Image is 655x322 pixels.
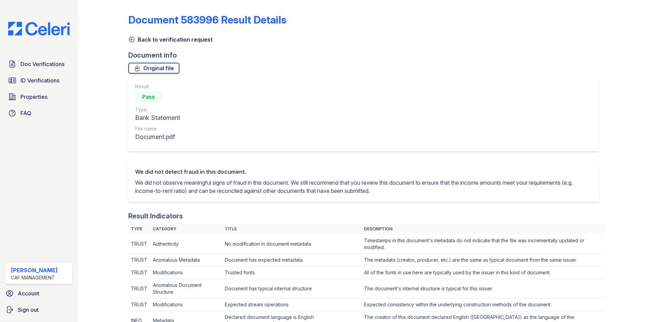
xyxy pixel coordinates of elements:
td: Anomalous Metadata [150,254,222,266]
div: Pass [135,91,162,102]
td: The metadata (creator, producer, etc.) are the same as typical document from the same issuer. [361,254,605,266]
a: Sign out [3,303,75,317]
td: TRUST [128,254,150,266]
td: Modifications [150,298,222,311]
span: Sign out [18,306,39,314]
img: CE_Logo_Blue-a8612792a0a2168367f1c8372b55b34899dd931a85d93a1a3d3e32e68fde9ad4.png [3,22,75,35]
div: Result [135,83,180,90]
span: Doc Verifications [20,60,64,68]
td: TRUST [128,234,150,254]
td: Authenticity [150,234,222,254]
div: Document.pdf [135,132,180,142]
a: Doc Verifications [5,57,72,71]
th: Category [150,224,222,234]
div: Bank Statement [135,113,180,123]
div: Document info [128,50,605,60]
span: Properties [20,93,47,101]
a: ID Verifications [5,74,72,87]
td: All of the fonts in use here are typically used by the issuer in this kind of document. [361,266,605,279]
p: We did not observe meaningful signs of fraud in this document. We still recommend that you review... [135,179,592,195]
th: Title [222,224,361,234]
td: Trusted fonts [222,266,361,279]
td: Anomalous Document Structure [150,279,222,298]
td: Document has typical internal structure [222,279,361,298]
td: Modifications [150,266,222,279]
a: FAQ [5,106,72,120]
td: Timestamps in this document's metadata do not indicate that the file was incrementally updated or... [361,234,605,254]
div: File name [135,125,180,132]
td: No modification in document metadata [222,234,361,254]
th: Type [128,224,150,234]
td: Document has expected metadata [222,254,361,266]
div: [PERSON_NAME] [11,266,58,274]
div: Type [135,106,180,113]
td: The document's internal structure is typical for this issuer. [361,279,605,298]
a: Document 583996 Result Details [128,14,286,26]
td: Expected consistency within the underlying construction methods of the document. [361,298,605,311]
div: Result Indicators [128,211,183,221]
td: TRUST [128,279,150,298]
span: FAQ [20,109,31,117]
th: Description [361,224,605,234]
td: TRUST [128,298,150,311]
span: ID Verifications [20,76,59,85]
div: CAF Management [11,274,58,281]
a: Account [3,287,75,300]
a: Original file [128,63,179,74]
td: TRUST [128,266,150,279]
a: Back to verification request [128,35,213,44]
div: We did not detect fraud in this document. [135,168,592,176]
a: Properties [5,90,72,104]
span: Account [18,289,39,297]
td: Expected stream operations [222,298,361,311]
